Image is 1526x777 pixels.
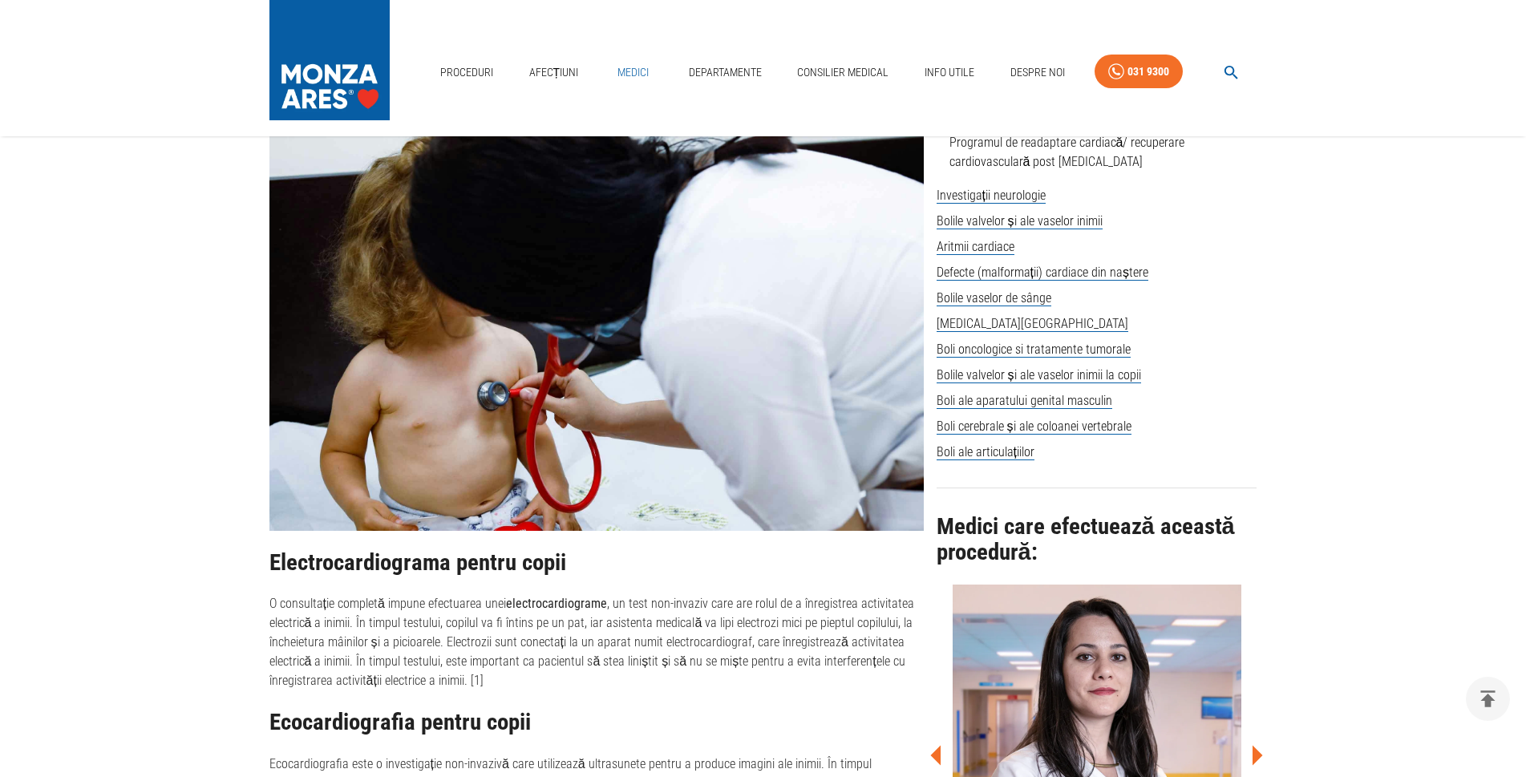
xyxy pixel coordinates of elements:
[937,514,1257,565] h2: Medici care efectuează această procedură:
[608,56,659,89] a: Medici
[937,213,1103,229] span: Bolile valvelor și ale vaselor inimii
[1095,55,1183,89] a: 031 9300
[937,265,1148,281] span: Defecte (malformații) cardiace din naștere
[1127,62,1169,82] div: 031 9300
[269,95,924,531] img: Doctor Alina Oprescu in timpul unei consultatii cardiologice pediatrice
[937,444,1034,460] span: Boli ale articulațiilor
[1004,56,1071,89] a: Despre Noi
[434,56,500,89] a: Proceduri
[506,596,607,611] strong: electrocardiograme
[269,594,924,690] p: O consultație completă impune efectuarea unei , un test non-invaziv care are rolul de a înregistr...
[269,550,924,576] h2: Electrocardiograma pentru copii
[523,56,585,89] a: Afecțiuni
[791,56,895,89] a: Consilier Medical
[937,239,1014,255] span: Aritmii cardiace
[937,393,1112,409] span: Boli ale aparatului genital masculin
[937,419,1131,435] span: Boli cerebrale și ale coloanei vertebrale
[682,56,768,89] a: Departamente
[269,710,924,735] h2: Ecocardiografia pentru copii
[937,367,1141,383] span: Bolile valvelor și ale vaselor inimii la copii
[937,290,1051,306] span: Bolile vaselor de sânge
[1466,677,1510,721] button: delete
[937,188,1046,204] span: Investigații neurologie
[918,56,981,89] a: Info Utile
[937,316,1128,332] span: [MEDICAL_DATA][GEOGRAPHIC_DATA]
[937,342,1131,358] span: Boli oncologice si tratamente tumorale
